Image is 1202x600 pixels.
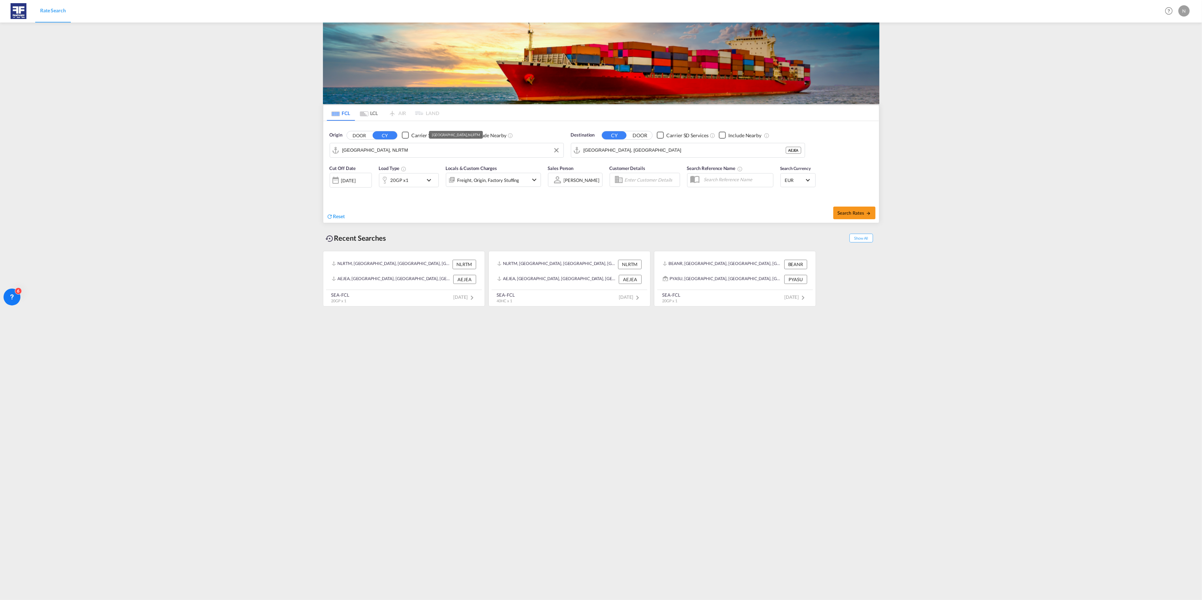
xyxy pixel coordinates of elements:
[327,105,355,121] md-tab-item: FCL
[530,176,539,184] md-icon: icon-chevron-down
[333,213,345,219] span: Reset
[563,175,600,185] md-select: Sales Person: Niels Kuipers
[473,132,506,139] div: Include Nearby
[446,173,541,187] div: Freight Origin Factory Stuffingicon-chevron-down
[625,175,678,185] input: Enter Customer Details
[327,213,333,220] md-icon: icon-refresh
[323,251,485,307] recent-search-card: NLRTM, [GEOGRAPHIC_DATA], [GEOGRAPHIC_DATA], [GEOGRAPHIC_DATA], [GEOGRAPHIC_DATA] NLRTMAEJEA, [GE...
[719,132,761,139] md-checkbox: Checkbox No Ink
[662,298,677,303] span: 20GP x 1
[327,213,345,221] div: icon-refreshReset
[784,275,807,284] div: PYASU
[391,175,409,185] div: 20GP x1
[657,132,708,139] md-checkbox: Checkbox No Ink
[327,105,440,121] md-pagination-wrapper: Use the left and right arrow keys to navigate between tabs
[347,131,372,139] button: DOOR
[331,292,349,298] div: SEA-FCL
[663,260,783,269] div: BEANR, Antwerp, Belgium, Western Europe, Europe
[330,165,356,171] span: Cut Off Date
[551,145,562,156] button: Clear Input
[866,211,871,216] md-icon: icon-arrow-right
[488,251,650,307] recent-search-card: NLRTM, [GEOGRAPHIC_DATA], [GEOGRAPHIC_DATA], [GEOGRAPHIC_DATA], [GEOGRAPHIC_DATA] NLRTMAEJEA, [GE...
[602,131,627,139] button: CY
[379,173,439,187] div: 20GP x1icon-chevron-down
[330,132,342,139] span: Origin
[784,294,807,300] span: [DATE]
[786,147,801,154] div: AEJEA
[40,7,66,13] span: Rate Search
[326,234,334,243] md-icon: icon-backup-restore
[497,275,617,284] div: AEJEA, Jebel Ali, United Arab Emirates, Middle East, Middle East
[687,165,743,171] span: Search Reference Name
[837,210,871,216] span: Search Rates
[833,207,876,219] button: Search Ratesicon-arrow-right
[610,165,645,171] span: Customer Details
[446,165,497,171] span: Locals & Custom Charges
[508,133,513,138] md-icon: Unchecked: Ignores neighbouring ports when fetching rates.Checked : Includes neighbouring ports w...
[799,293,808,302] md-icon: icon-chevron-right
[849,234,873,242] span: Show All
[330,143,563,157] md-input-container: Rotterdam, NLRTM
[700,174,773,185] input: Search Reference Name
[571,132,595,139] span: Destination
[323,230,389,246] div: Recent Searches
[379,165,407,171] span: Load Type
[355,105,383,121] md-tab-item: LCL
[468,293,477,302] md-icon: icon-chevron-right
[784,175,812,185] md-select: Select Currency: € EUREuro
[628,131,652,139] button: DOOR
[401,166,407,172] md-icon: icon-information-outline
[666,132,708,139] div: Carrier SD Services
[497,292,515,298] div: SEA-FCL
[619,294,642,300] span: [DATE]
[331,298,346,303] span: 20GP x 1
[402,132,453,139] md-checkbox: Checkbox No Ink
[619,275,642,284] div: AEJEA
[497,298,512,303] span: 40HC x 1
[323,121,879,223] div: Origin DOOR CY Checkbox No InkUnchecked: Search for CY (Container Yard) services for all selected...
[710,133,715,138] md-icon: Unchecked: Search for CY (Container Yard) services for all selected carriers.Checked : Search for...
[464,132,506,139] md-checkbox: Checkbox No Ink
[1178,5,1190,17] div: N
[341,177,356,184] div: [DATE]
[1163,5,1175,17] span: Help
[663,275,783,284] div: PYASU, Asuncion, Paraguay, South America, Americas
[737,166,743,172] md-icon: Your search will be saved by the below given name
[453,275,476,284] div: AEJEA
[654,251,816,307] recent-search-card: BEANR, [GEOGRAPHIC_DATA], [GEOGRAPHIC_DATA], [GEOGRAPHIC_DATA], [GEOGRAPHIC_DATA] BEANRPYASU, [GE...
[373,131,397,139] button: CY
[548,165,574,171] span: Sales Person
[497,260,616,269] div: NLRTM, Rotterdam, Netherlands, Western Europe, Europe
[332,275,451,284] div: AEJEA, Jebel Ali, United Arab Emirates, Middle East, Middle East
[453,294,476,300] span: [DATE]
[584,145,786,156] input: Search by Port
[330,173,372,188] div: [DATE]
[432,131,480,139] div: [GEOGRAPHIC_DATA], NLRTM
[780,166,811,171] span: Search Currency
[1163,5,1178,18] div: Help
[330,187,335,196] md-datepicker: Select
[662,292,680,298] div: SEA-FCL
[457,175,519,185] div: Freight Origin Factory Stuffing
[764,133,770,138] md-icon: Unchecked: Ignores neighbouring ports when fetching rates.Checked : Includes neighbouring ports w...
[342,145,560,156] input: Search by Port
[785,177,805,183] span: EUR
[784,260,807,269] div: BEANR
[453,260,476,269] div: NLRTM
[323,23,879,104] img: LCL+%26+FCL+BACKGROUND.png
[634,293,642,302] md-icon: icon-chevron-right
[332,260,451,269] div: NLRTM, Rotterdam, Netherlands, Western Europe, Europe
[411,132,453,139] div: Carrier SD Services
[425,176,437,184] md-icon: icon-chevron-down
[728,132,761,139] div: Include Nearby
[571,143,805,157] md-input-container: Jebel Ali, AEJEA
[11,3,26,19] img: c5c165f09e5811eeb82c377d2fa6103f.JPG
[564,177,600,183] div: [PERSON_NAME]
[618,260,642,269] div: NLRTM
